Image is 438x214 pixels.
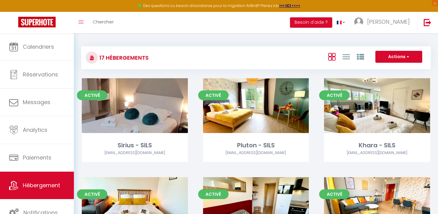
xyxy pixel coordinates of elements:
span: Réservations [23,71,58,78]
a: ... [PERSON_NAME] [350,12,417,33]
img: ... [354,17,363,26]
span: Messages [23,98,50,106]
span: Hébergement [23,181,60,189]
span: Activé [198,90,229,100]
div: Khara - SILS [324,141,430,150]
div: Airbnb [82,150,188,156]
div: Airbnb [324,150,430,156]
span: Activé [319,189,350,199]
img: logout [424,19,431,26]
a: Vue en Liste [343,51,350,61]
span: Paiements [23,154,51,161]
a: Vue en Box [328,51,336,61]
a: Vue par Groupe [357,51,364,61]
a: Chercher [88,12,118,33]
span: Chercher [93,19,114,25]
button: Actions [375,51,422,63]
a: >>> ICI <<<< [279,3,300,8]
div: Sirius - SILS [82,141,188,150]
div: Airbnb [203,150,309,156]
button: Besoin d'aide ? [290,17,332,28]
img: Super Booking [18,17,56,27]
h3: 17 Hébergements [98,51,149,65]
span: Activé [319,90,350,100]
span: Activé [77,90,107,100]
div: Pluton - SILS [203,141,309,150]
span: Activé [198,189,229,199]
span: [PERSON_NAME] [367,18,410,26]
span: Activé [77,189,107,199]
span: Calendriers [23,43,54,51]
span: Analytics [23,126,47,134]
